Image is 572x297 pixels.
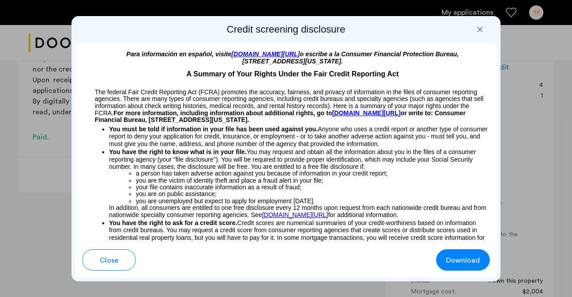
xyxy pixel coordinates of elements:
button: button [436,249,490,271]
span: You have the right to ask for a credit score. [109,219,237,226]
p: You may request and obtain all the information about you in the files of a consumer reporting age... [109,148,490,170]
p: Credit scores are numerical summaries of your credit-worthiness based on information from credit ... [109,219,490,249]
span: or write to: Consumer Financial Bureau, [STREET_ADDRESS][US_STATE]. [95,109,466,124]
span: for additional information. [328,211,398,218]
span: In addition, all consumers are entitled to one free disclosure every 12 months upon request from ... [109,204,486,218]
a: [DOMAIN_NAME][URL] [231,50,300,58]
span: Download [446,255,480,266]
span: Para información en español, visite [126,50,231,58]
li: your file contains inaccurate information as a result of fraud; [136,184,490,191]
li: you are the victim of identity theft and place a fraud alert in your file; [136,177,490,184]
p: A Summary of Your Rights Under the Fair Credit Reporting Act [82,65,490,79]
span: For more information, including information about additional rights, go to [114,109,332,117]
button: button [82,249,136,271]
li: you are on public assistance; [136,191,490,197]
h2: Credit screening disclosure [75,23,497,36]
span: The federal Fair Credit Reporting Act (FCRA) promotes the accuracy, fairness, and privacy of info... [95,88,484,117]
li: you are unemployed but expect to apply for employment [DATE]. [136,198,490,205]
span: Close [100,255,118,266]
span: o escribe a la Consumer Financial Protection Bureau, [STREET_ADDRESS][US_STATE]. [242,50,458,65]
li: a person has taken adverse action against you because of information in your credit report; [136,170,490,177]
span: You have the right to know what is in your file. [109,148,247,155]
p: Anyone who uses a credit report or another type of consumer report to deny your application for c... [109,124,490,147]
a: [DOMAIN_NAME][URL] [332,110,400,117]
a: [DOMAIN_NAME][URL] [262,212,328,218]
span: You must be told if information in your file has been used against you. [109,125,318,133]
